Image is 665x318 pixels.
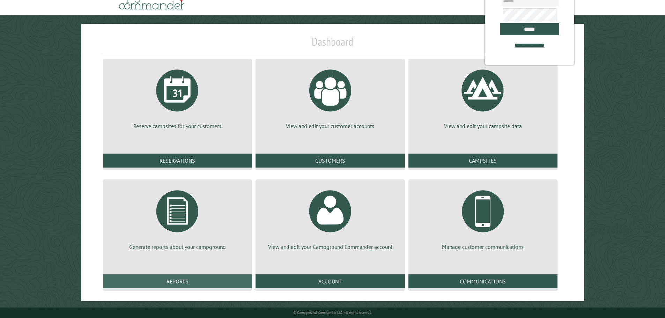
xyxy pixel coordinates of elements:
p: View and edit your campsite data [417,122,549,130]
a: Account [256,274,405,288]
a: Campsites [408,154,557,168]
a: View and edit your Campground Commander account [264,185,396,251]
a: Reserve campsites for your customers [111,64,244,130]
p: View and edit your customer accounts [264,122,396,130]
p: View and edit your Campground Commander account [264,243,396,251]
a: Generate reports about your campground [111,185,244,251]
p: Generate reports about your campground [111,243,244,251]
a: View and edit your campsite data [417,64,549,130]
small: © Campground Commander LLC. All rights reserved. [293,310,372,315]
a: Reservations [103,154,252,168]
a: Manage customer communications [417,185,549,251]
p: Reserve campsites for your customers [111,122,244,130]
p: Manage customer communications [417,243,549,251]
a: Customers [256,154,405,168]
a: View and edit your customer accounts [264,64,396,130]
a: Communications [408,274,557,288]
a: Reports [103,274,252,288]
h1: Dashboard [101,35,564,54]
